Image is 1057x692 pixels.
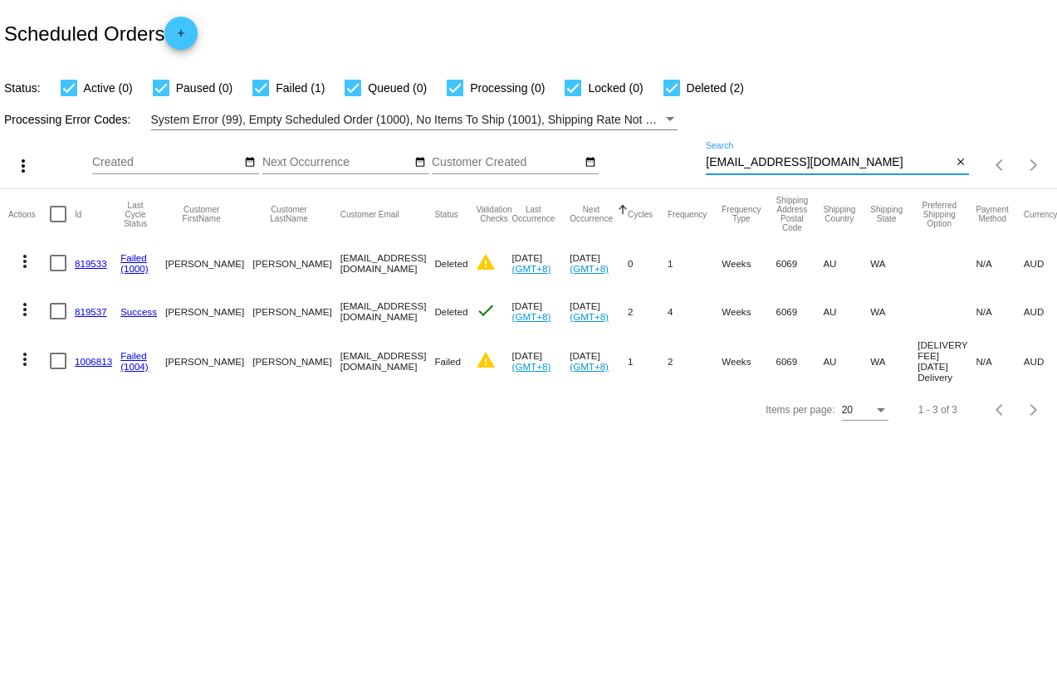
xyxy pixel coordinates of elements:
mat-icon: warning [476,350,496,370]
mat-cell: WA [870,335,918,387]
span: Paused (0) [176,78,232,98]
button: Change sorting for ShippingCountry [823,205,855,223]
span: Processing Error Codes: [4,113,131,126]
button: Change sorting for LastProcessingCycleId [120,201,150,228]
button: Change sorting for CustomerEmail [340,209,399,219]
a: (GMT+8) [512,263,551,274]
button: Change sorting for PreferredShippingOption [918,201,961,228]
span: Failed [434,356,461,367]
mat-select: Filter by Processing Error Codes [151,110,678,130]
button: Next page [1017,149,1050,182]
button: Change sorting for Id [75,209,81,219]
span: Locked (0) [588,78,643,98]
mat-cell: [PERSON_NAME] [165,239,252,287]
button: Change sorting for CustomerLastName [252,205,325,223]
button: Change sorting for LastOccurrenceUtc [512,205,555,223]
mat-icon: date_range [244,156,256,169]
mat-header-cell: Actions [8,189,50,239]
button: Change sorting for NextOccurrenceUtc [570,205,613,223]
mat-cell: [EMAIL_ADDRESS][DOMAIN_NAME] [340,335,435,387]
mat-cell: N/A [976,287,1023,335]
button: Previous page [984,149,1017,182]
mat-icon: date_range [414,156,426,169]
mat-cell: [PERSON_NAME] [252,335,340,387]
mat-cell: [DATE] [512,287,570,335]
a: (GMT+8) [570,263,609,274]
mat-cell: 2 [628,287,668,335]
a: 1006813 [75,356,112,367]
input: Created [92,156,242,169]
a: (GMT+8) [570,311,609,322]
a: Success [120,306,157,317]
mat-cell: 6069 [776,239,823,287]
a: 819533 [75,258,107,269]
mat-icon: check [476,300,496,320]
button: Change sorting for ShippingState [870,205,903,223]
input: Search [706,156,952,169]
div: 1 - 3 of 3 [918,404,957,416]
mat-cell: AU [823,287,870,335]
mat-cell: 4 [668,287,722,335]
input: Next Occurrence [262,156,412,169]
span: Queued (0) [368,78,427,98]
h2: Scheduled Orders [4,17,198,50]
a: (GMT+8) [570,361,609,372]
a: (GMT+8) [512,311,551,322]
mat-icon: warning [476,252,496,272]
button: Change sorting for Status [434,209,458,219]
mat-icon: more_vert [13,156,33,176]
mat-icon: date_range [585,156,596,169]
mat-cell: 1 [668,239,722,287]
mat-cell: N/A [976,335,1023,387]
mat-cell: WA [870,287,918,335]
a: (1000) [120,263,149,274]
span: 20 [842,404,853,416]
mat-cell: [EMAIL_ADDRESS][DOMAIN_NAME] [340,287,435,335]
mat-cell: WA [870,239,918,287]
mat-cell: [DATE] [570,239,628,287]
a: (GMT+8) [512,361,551,372]
mat-cell: 6069 [776,335,823,387]
span: Failed (1) [276,78,325,98]
span: Status: [4,81,41,95]
mat-cell: AU [823,335,870,387]
button: Change sorting for FrequencyType [722,205,761,223]
mat-header-cell: Validation Checks [476,189,511,239]
a: (1004) [120,361,149,372]
span: Processing (0) [470,78,545,98]
mat-select: Items per page: [842,405,888,417]
a: Failed [120,252,147,263]
button: Change sorting for ShippingPostcode [776,196,808,232]
mat-icon: more_vert [15,349,35,369]
mat-cell: 6069 [776,287,823,335]
button: Previous page [984,393,1017,426]
mat-cell: 1 [628,335,668,387]
mat-cell: [PERSON_NAME] [165,335,252,387]
button: Clear [952,154,969,172]
button: Next page [1017,393,1050,426]
span: Deleted [434,258,467,269]
mat-cell: 0 [628,239,668,287]
mat-icon: close [955,156,966,169]
mat-cell: [DELIVERY FEE] [DATE] Delivery [918,335,976,387]
button: Change sorting for PaymentMethod.Type [976,205,1008,223]
button: Change sorting for Frequency [668,209,707,219]
mat-cell: [PERSON_NAME] [165,287,252,335]
mat-cell: [EMAIL_ADDRESS][DOMAIN_NAME] [340,239,435,287]
mat-cell: Weeks [722,335,776,387]
a: 819537 [75,306,107,317]
div: Items per page: [766,404,834,416]
mat-cell: N/A [976,239,1023,287]
mat-icon: more_vert [15,251,35,271]
mat-icon: more_vert [15,300,35,319]
mat-cell: [DATE] [570,335,628,387]
span: Deleted (2) [687,78,744,98]
mat-cell: [DATE] [512,239,570,287]
span: Active (0) [84,78,133,98]
mat-cell: [DATE] [512,335,570,387]
a: Failed [120,350,147,361]
mat-cell: Weeks [722,239,776,287]
mat-cell: Weeks [722,287,776,335]
mat-cell: [PERSON_NAME] [252,239,340,287]
button: Change sorting for CustomerFirstName [165,205,237,223]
